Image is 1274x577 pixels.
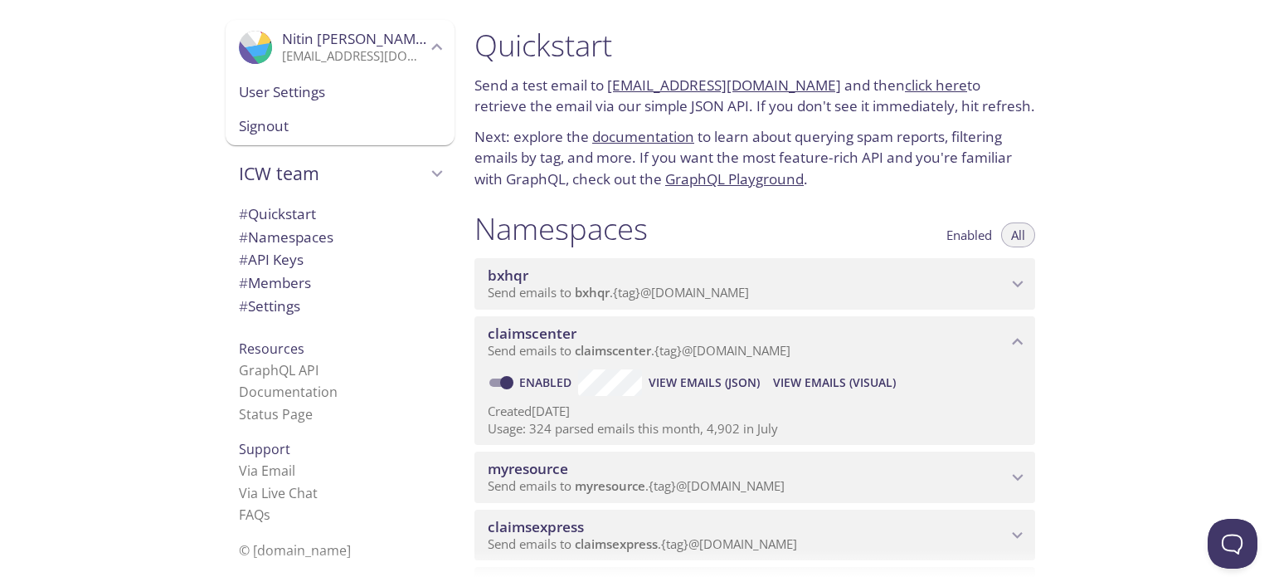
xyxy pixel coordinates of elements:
[488,403,1022,420] p: Created [DATE]
[239,273,311,292] span: Members
[239,541,351,560] span: © [DOMAIN_NAME]
[474,75,1035,117] p: Send a test email to and then to retrieve the email via our simple JSON API. If you don't see it ...
[239,204,248,223] span: #
[239,296,300,315] span: Settings
[1001,222,1035,247] button: All
[239,250,248,269] span: #
[665,169,804,188] a: GraphQL Playground
[474,27,1035,64] h1: Quickstart
[239,115,441,137] span: Signout
[575,477,645,494] span: myresource
[474,452,1035,503] div: myresource namespace
[226,20,455,75] div: Nitin Jindal
[226,295,455,318] div: Team Settings
[642,369,766,396] button: View Emails (JSON)
[239,162,426,185] span: ICW team
[488,342,790,359] span: Send emails to . {tag} @[DOMAIN_NAME]
[282,48,426,65] p: [EMAIL_ADDRESS][DOMAIN_NAME]
[239,204,316,223] span: Quickstart
[474,258,1035,310] div: bxhqr namespace
[488,535,797,552] span: Send emails to . {tag} @[DOMAIN_NAME]
[226,226,455,249] div: Namespaces
[282,29,429,48] span: Nitin [PERSON_NAME]
[264,506,270,524] span: s
[488,477,785,494] span: Send emails to . {tag} @[DOMAIN_NAME]
[474,210,648,247] h1: Namespaces
[592,127,694,146] a: documentation
[239,440,290,458] span: Support
[226,75,455,110] div: User Settings
[239,462,295,480] a: Via Email
[488,266,528,285] span: bxhqr
[474,510,1035,561] div: claimsexpress namespace
[239,340,304,358] span: Resources
[607,76,841,95] a: [EMAIL_ADDRESS][DOMAIN_NAME]
[1208,519,1257,569] iframe: Help Scout Beacon - Open
[239,383,338,401] a: Documentation
[239,405,313,423] a: Status Page
[517,374,578,390] a: Enabled
[226,203,455,226] div: Quickstart
[488,284,749,301] span: Send emails to . {tag} @[DOMAIN_NAME]
[239,506,270,524] a: FAQ
[239,227,333,247] span: Namespaces
[226,152,455,195] div: ICW team
[239,273,248,292] span: #
[488,517,584,536] span: claimsexpress
[239,361,318,379] a: GraphQL API
[649,373,760,393] span: View Emails (JSON)
[474,126,1035,190] p: Next: explore the to learn about querying spam reports, filtering emails by tag, and more. If you...
[936,222,1002,247] button: Enabled
[488,459,568,478] span: myresource
[575,535,658,552] span: claimsexpress
[488,324,576,343] span: claimscenter
[226,109,455,145] div: Signout
[773,373,896,393] span: View Emails (Visual)
[239,296,248,315] span: #
[474,316,1035,368] div: claimscenter namespace
[239,484,318,502] a: Via Live Chat
[226,248,455,271] div: API Keys
[488,420,1022,438] p: Usage: 324 parsed emails this month, 4,902 in July
[575,342,651,359] span: claimscenter
[905,76,967,95] a: click here
[766,369,902,396] button: View Emails (Visual)
[239,250,304,269] span: API Keys
[226,271,455,295] div: Members
[575,284,610,301] span: bxhqr
[239,81,441,103] span: User Settings
[239,227,248,247] span: #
